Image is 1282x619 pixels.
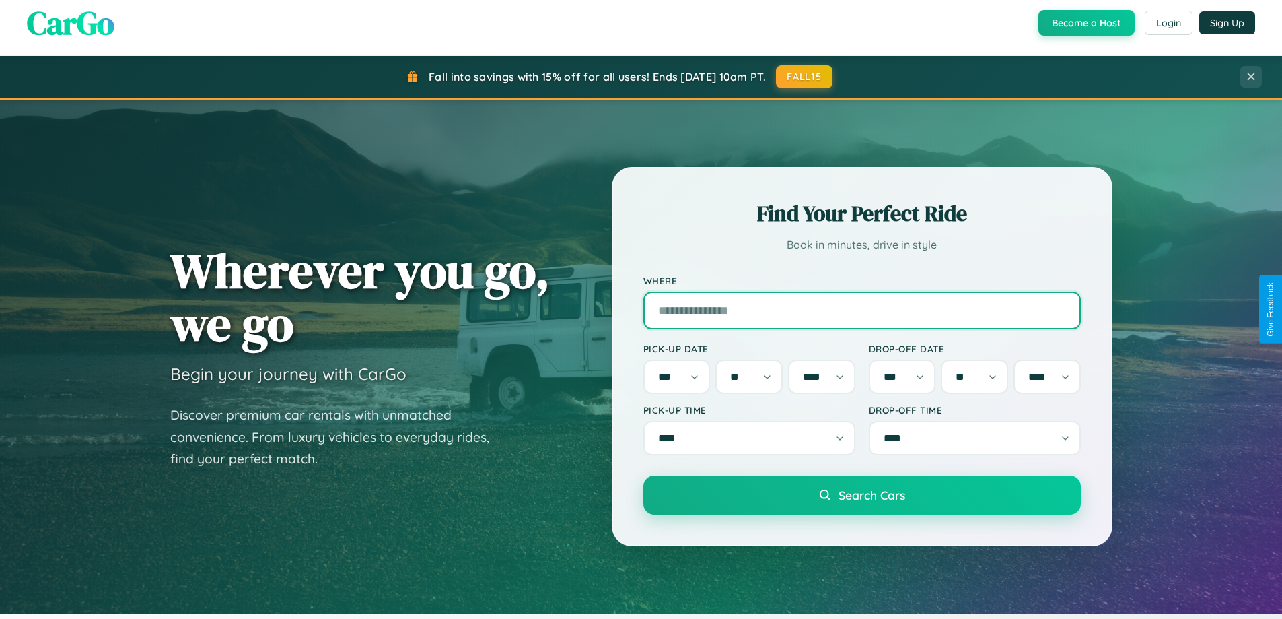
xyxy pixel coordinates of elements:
span: Fall into savings with 15% off for all users! Ends [DATE] 10am PT. [429,70,766,84]
h3: Begin your journey with CarGo [170,364,406,384]
label: Drop-off Time [869,404,1081,416]
h1: Wherever you go, we go [170,244,550,350]
p: Discover premium car rentals with unmatched convenience. From luxury vehicles to everyday rides, ... [170,404,507,470]
span: Search Cars [839,488,905,502]
button: Login [1145,11,1192,35]
button: Become a Host [1038,10,1135,36]
h2: Find Your Perfect Ride [643,199,1081,228]
button: FALL15 [776,65,832,88]
label: Drop-off Date [869,343,1081,354]
button: Sign Up [1199,11,1255,34]
label: Pick-up Time [643,404,855,416]
label: Pick-up Date [643,343,855,354]
span: CarGo [27,1,114,45]
div: Give Feedback [1266,282,1275,337]
p: Book in minutes, drive in style [643,235,1081,255]
button: Search Cars [643,476,1081,515]
label: Where [643,275,1081,286]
